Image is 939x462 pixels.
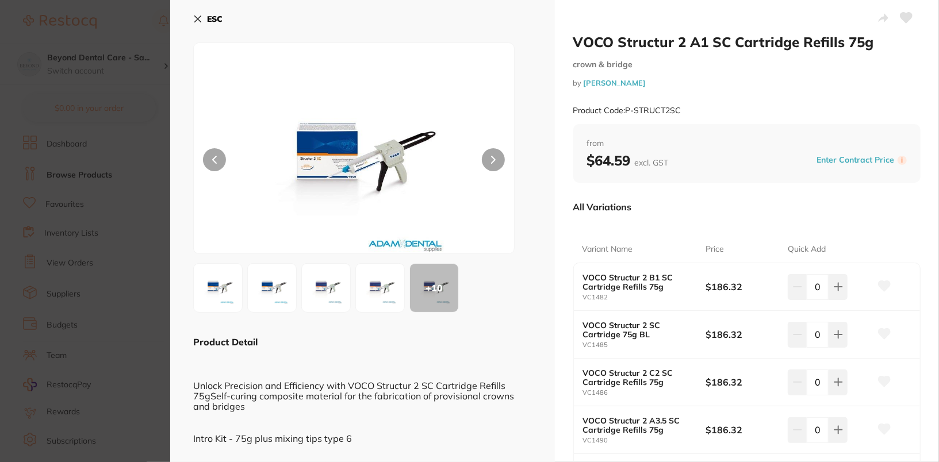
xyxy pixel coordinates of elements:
[251,267,293,309] img: Ni5qcGc
[573,106,681,115] small: Product Code: P-STRUCT2SC
[582,244,633,255] p: Variant Name
[409,263,459,313] button: +10
[305,267,347,309] img: OS5qcGc
[706,280,779,293] b: $186.32
[193,9,223,29] button: ESC
[706,244,724,255] p: Price
[587,152,669,169] b: $64.59
[583,273,694,291] b: VOCO Structur 2 B1 SC Cartridge Refills 75g
[359,267,401,309] img: MC5qcGc
[635,157,669,168] span: excl. GST
[193,336,258,348] b: Product Detail
[898,156,907,165] label: i
[583,368,694,387] b: VOCO Structur 2 C2 SC Cartridge Refills 75g
[706,423,779,436] b: $186.32
[587,138,907,149] span: from
[584,78,646,87] a: [PERSON_NAME]
[813,155,898,165] button: Enter Contract Price
[583,437,706,444] small: VC1490
[788,244,826,255] p: Quick Add
[583,321,694,339] b: VOCO Structur 2 SC Cartridge 75g BL
[207,14,223,24] b: ESC
[573,201,632,213] p: All Variations
[706,328,779,341] b: $186.32
[258,72,450,253] img: My5qcGc
[573,33,921,51] h2: VOCO Structur 2 A1 SC Cartridge Refills 75g
[583,389,706,396] small: VC1486
[573,60,921,70] small: crown & bridge
[583,294,706,301] small: VC1482
[706,376,779,388] b: $186.32
[197,267,239,309] img: My5qcGc
[583,416,694,434] b: VOCO Structur 2 A3.5 SC Cartridge Refills 75g
[583,341,706,349] small: VC1485
[573,79,921,87] small: by
[410,264,458,312] div: + 10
